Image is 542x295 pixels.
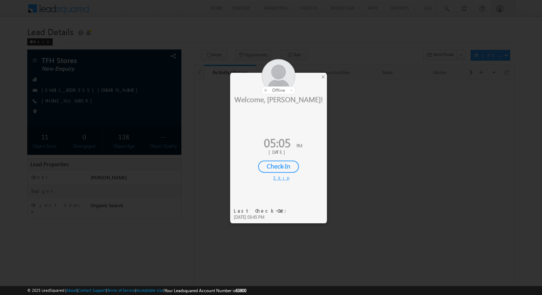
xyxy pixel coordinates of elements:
a: Acceptable Use [136,288,163,292]
span: © 2025 LeadSquared | | | | | [27,287,246,294]
span: offline [272,87,285,93]
div: Skip [273,175,284,181]
span: 05:05 [264,134,291,151]
span: PM [296,142,302,148]
a: Terms of Service [107,288,135,292]
div: Welcome, [PERSON_NAME]! [230,94,327,104]
div: Last Check-Out: [234,208,291,214]
a: Contact Support [78,288,106,292]
span: Your Leadsquared Account Number is [165,288,246,293]
div: [DATE] 03:45 PM [234,214,291,220]
a: About [66,288,77,292]
div: × [319,73,327,81]
div: Check-In [258,161,299,173]
div: [DATE] [236,149,322,155]
span: 63800 [236,288,246,293]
